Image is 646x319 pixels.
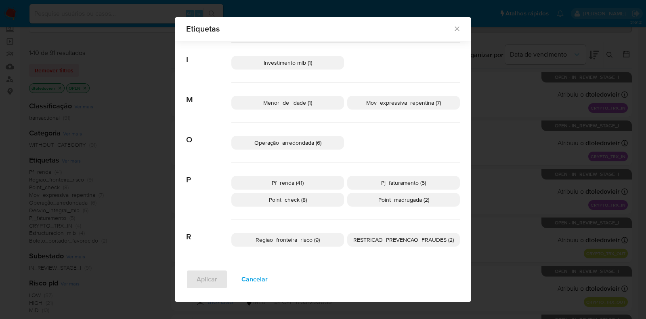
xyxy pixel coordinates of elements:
[256,236,320,244] span: Regiao_fronteira_risco (9)
[263,99,312,107] span: Menor_de_idade (1)
[378,196,429,204] span: Point_madrugada (2)
[381,179,426,187] span: Pj_faturamento (5)
[231,136,344,150] div: Operação_arredondada (6)
[186,123,231,145] span: O
[186,220,231,242] span: R
[347,193,460,207] div: Point_madrugada (2)
[347,176,460,190] div: Pj_faturamento (5)
[231,270,278,289] button: Cancelar
[241,270,268,288] span: Cancelar
[347,233,460,247] div: RESTRICAO_PREVENCAO_FRAUDES (2)
[254,139,321,147] span: Operação_arredondada (6)
[264,59,312,67] span: Investimento mlb (1)
[231,56,344,70] div: Investimento mlb (1)
[231,96,344,110] div: Menor_de_idade (1)
[366,99,441,107] span: Mov_expressiva_repentina (7)
[272,179,304,187] span: Pf_renda (41)
[186,25,453,33] span: Etiquetas
[231,233,344,247] div: Regiao_fronteira_risco (9)
[347,96,460,110] div: Mov_expressiva_repentina (7)
[269,196,307,204] span: Point_check (8)
[186,43,231,65] span: I
[231,176,344,190] div: Pf_renda (41)
[353,236,454,244] span: RESTRICAO_PREVENCAO_FRAUDES (2)
[231,193,344,207] div: Point_check (8)
[453,25,460,32] button: Fechar
[186,163,231,185] span: P
[186,83,231,105] span: M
